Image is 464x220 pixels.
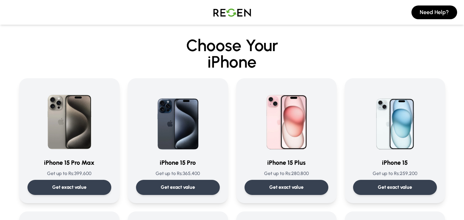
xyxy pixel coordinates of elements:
[245,158,328,167] h3: iPhone 15 Plus
[245,170,328,177] p: Get up to Rs: 280,800
[269,184,304,191] p: Get exact value
[27,158,111,167] h3: iPhone 15 Pro Max
[136,158,220,167] h3: iPhone 15 Pro
[161,184,195,191] p: Get exact value
[378,184,412,191] p: Get exact value
[411,5,457,19] button: Need Help?
[186,35,278,55] span: Choose Your
[253,86,319,152] img: iPhone 15 Plus
[208,3,256,22] img: Logo
[353,158,437,167] h3: iPhone 15
[362,86,428,152] img: iPhone 15
[52,184,87,191] p: Get exact value
[19,54,445,70] span: iPhone
[36,86,102,152] img: iPhone 15 Pro Max
[136,170,220,177] p: Get up to Rs: 365,400
[27,170,111,177] p: Get up to Rs: 399,600
[353,170,437,177] p: Get up to Rs: 259,200
[145,86,211,152] img: iPhone 15 Pro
